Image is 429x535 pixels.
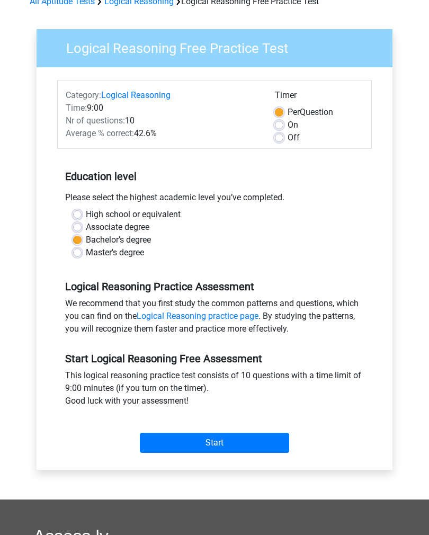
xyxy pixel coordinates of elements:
[65,281,364,293] h5: Logical Reasoning Practice Assessment
[101,91,171,101] a: Logical Reasoning
[86,247,144,260] label: Master's degree
[86,234,151,247] label: Bachelor's degree
[140,433,289,453] input: Start
[66,91,101,101] span: Category:
[275,90,363,106] div: Timer
[288,119,298,132] label: On
[58,128,267,140] div: 42.6%
[57,370,372,412] div: This logical reasoning practice test consists of 10 questions with a time limit of 9:00 minutes (...
[288,108,300,118] span: Per
[137,311,258,322] a: Logical Reasoning practice page
[66,103,87,113] span: Time:
[288,106,333,119] label: Question
[65,166,364,188] h5: Education level
[53,37,385,57] h3: Logical Reasoning Free Practice Test
[66,129,134,139] span: Average % correct:
[57,298,372,340] div: We recommend that you first study the common patterns and questions, which you can find on the . ...
[288,132,300,145] label: Off
[58,115,267,128] div: 10
[86,209,181,221] label: High school or equivalent
[57,192,372,209] div: Please select the highest academic level you’ve completed.
[66,116,125,126] span: Nr of questions:
[58,102,267,115] div: 9:00
[86,221,149,234] label: Associate degree
[65,353,364,365] h5: Start Logical Reasoning Free Assessment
